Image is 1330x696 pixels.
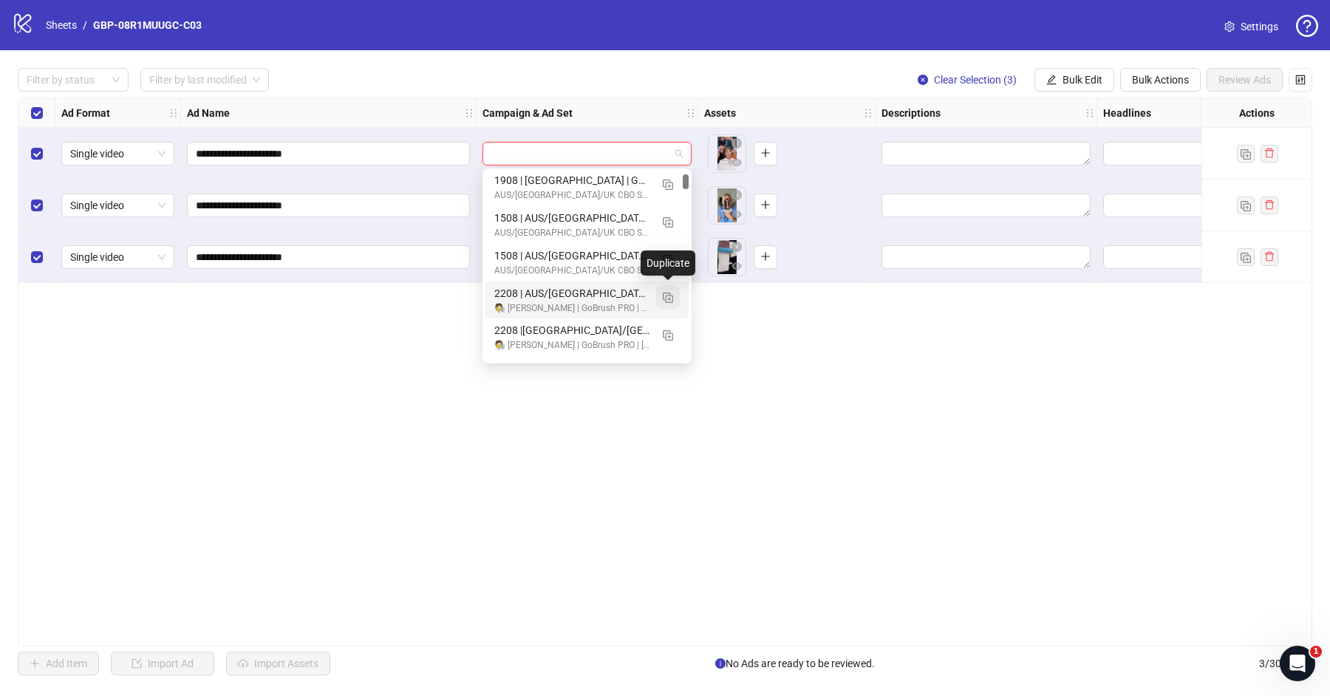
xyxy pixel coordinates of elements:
img: Asset 1 [709,239,746,276]
div: Resize Assets column [871,98,875,127]
button: Add [754,142,777,166]
button: Preview [728,206,746,224]
span: eye [731,157,742,168]
strong: Headlines [1103,105,1151,121]
div: AUS/[GEOGRAPHIC_DATA]/UK CBO Scaling - 2208 [494,188,650,202]
div: Resize Descriptions column [1093,98,1097,127]
span: plus [760,199,771,210]
button: Preview [728,154,746,172]
button: Duplicate [656,248,680,271]
span: close-circle [731,138,742,149]
div: 0108 | [GEOGRAPHIC_DATA] | GBP-07R1IMG-C07 - Copy [494,360,650,376]
button: Add [754,194,777,217]
strong: Actions [1239,105,1275,121]
button: Add [754,245,777,269]
span: holder [474,108,485,118]
span: close-circle [918,75,928,85]
span: holder [464,108,474,118]
span: Single video [70,194,166,216]
span: Single video [70,143,166,165]
div: 1908 | [GEOGRAPHIC_DATA] | GBP-08R1MUUGC-C01 - (CBO'D) - Copy [494,172,650,188]
span: holder [863,108,873,118]
button: Duplicate [656,172,680,196]
div: 2208 |[GEOGRAPHIC_DATA]/[GEOGRAPHIC_DATA]| GBP-05R1MUUGC-C05 - /lp-travel [494,322,650,338]
strong: Ad Format [61,105,110,121]
div: 2208 | AUS/[GEOGRAPHIC_DATA]/[GEOGRAPHIC_DATA]| GBP-05R1MUUGC-C05 - Copy 2 [494,285,650,301]
a: GBP-08R1MUUGC-C03 [90,17,205,33]
button: Preview [728,258,746,276]
span: No Ads are ready to be reviewed. [715,655,875,672]
div: Select row 3 [18,231,55,283]
span: Bulk Edit [1063,74,1102,86]
span: close-circle [731,190,742,200]
span: holder [168,108,179,118]
button: Delete [728,135,746,153]
div: Resize Ad Format column [177,98,180,127]
img: Asset 1 [709,135,746,172]
div: Edit values [881,194,1091,217]
span: close-circle [731,242,742,252]
div: 🧑‍🔬 [PERSON_NAME] | GoBrush PRO | AUS/[GEOGRAPHIC_DATA]/[GEOGRAPHIC_DATA] | ABO | TESTING [494,301,650,315]
div: 1508 | AUS/NZ/UK | GBP-07R3MUUGC-C02 - (CBO'D) - Copy [485,244,689,282]
span: holder [686,108,696,118]
div: 1508 | AUS/[GEOGRAPHIC_DATA]/[GEOGRAPHIC_DATA] | GBP-07R3MUUGC-C09 - (CBO'D) - Copy [494,210,650,226]
span: edit [1046,75,1057,85]
span: plus [760,251,771,262]
img: Duplicate [663,217,673,228]
button: Duplicate [656,285,680,309]
div: Resize Campaign & Ad Set column [694,98,698,127]
div: Select row 2 [18,180,55,231]
iframe: Intercom live chat [1280,646,1315,681]
span: Single video [70,246,166,268]
div: Select row 1 [18,128,55,180]
span: eye [731,209,742,219]
div: 1908 | USA | GBP-08R1MUUGC-C01 - (CBO'D) - Copy [485,168,689,206]
span: holder [1085,108,1095,118]
div: Edit values [1103,194,1312,217]
strong: Assets [704,105,736,121]
button: Bulk Actions [1120,68,1201,92]
div: Edit values [881,245,1091,269]
span: Settings [1241,18,1278,35]
span: holder [696,108,706,118]
button: Add Item [18,652,99,675]
button: Duplicate [1237,197,1255,214]
span: eye [731,261,742,271]
span: Clear Selection (3) [934,74,1017,86]
div: Edit values [1103,245,1312,269]
button: Duplicate [1237,248,1255,266]
button: Duplicate [656,322,680,346]
button: Import Ad [111,652,214,675]
strong: Ad Name [187,105,230,121]
div: AUS/[GEOGRAPHIC_DATA]/UK CBO Scaling - 2208 [494,226,650,240]
div: 2208 | AUS/NZ/UK| GBP-05R1MUUGC-C05 - Copy 2 [485,282,689,319]
button: Import Assets [226,652,330,675]
span: holder [873,108,884,118]
div: Select all rows [18,98,55,128]
img: Duplicate [663,180,673,190]
span: info-circle [715,658,726,669]
span: 3 / 300 items [1259,655,1312,672]
div: AUS/[GEOGRAPHIC_DATA]/UK CBO Scaling - 2208 [494,264,650,278]
div: 0108 | USA | GBP-07R1IMG-C07 - Copy [485,356,689,394]
span: question-circle [1296,15,1318,37]
div: 1508 | AUS/NZ/UK | GBP-07R3MUUGC-C09 - (CBO'D) - Copy [485,206,689,244]
a: Sheets [43,17,80,33]
a: Settings [1213,15,1290,38]
span: holder [179,108,189,118]
span: setting [1224,21,1235,32]
button: Review Ads [1207,68,1283,92]
button: Duplicate [1237,145,1255,163]
div: 🧑‍🔬 [PERSON_NAME] | GoBrush PRO | [GEOGRAPHIC_DATA] | ABO | TESTING [494,338,650,352]
strong: Campaign & Ad Set [482,105,573,121]
span: 1 [1310,646,1322,658]
img: Asset 1 [709,187,746,224]
div: Edit values [881,142,1091,166]
img: Duplicate [663,330,673,341]
div: Edit values [1103,142,1312,166]
div: Duplicate [641,250,695,276]
span: Bulk Actions [1132,74,1189,86]
span: holder [1095,108,1105,118]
